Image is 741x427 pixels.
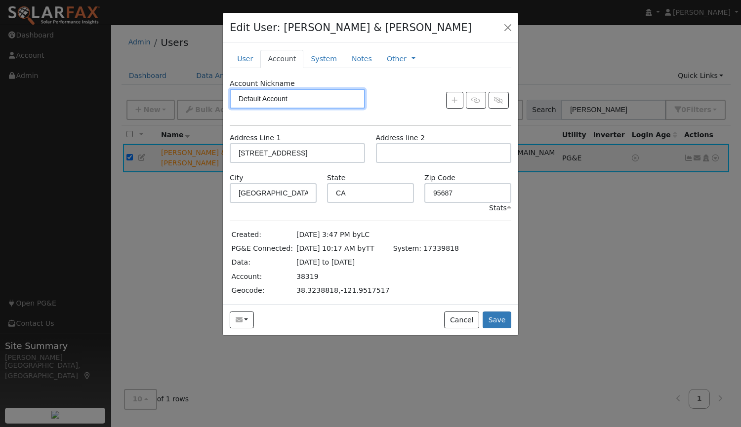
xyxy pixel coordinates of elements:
span: Lilliana Cruz [361,231,370,238]
label: Account Nickname [230,78,295,89]
td: Geocode: [230,283,294,297]
span: Tim Tedder [366,244,374,252]
td: System: 17339818 [391,242,460,256]
td: [DATE] 3:47 PM by [294,228,391,242]
td: Data: [230,256,294,270]
td: [DATE] 10:17 AM by [294,242,391,256]
td: 38319 [294,270,391,283]
label: City [230,173,244,183]
td: Created: [230,228,294,242]
label: Address Line 1 [230,133,281,143]
a: System [303,50,344,68]
a: Other [387,54,407,64]
label: Address line 2 [376,133,425,143]
button: Create New Account [446,92,463,109]
button: Cancel [444,311,479,328]
td: 38.3238818,-121.9517517 [294,283,391,297]
label: Zip Code [424,173,455,183]
label: State [327,173,345,183]
a: Notes [344,50,379,68]
td: PG&E Connected: [230,242,294,256]
button: Save [483,311,511,328]
button: kevindewayne33@gmail.com [230,311,254,328]
td: Account: [230,270,294,283]
h4: Edit User: [PERSON_NAME] & [PERSON_NAME] [230,20,472,36]
button: Link Account [466,92,486,109]
span: [DATE] to [DATE] [296,258,355,266]
a: Account [260,50,303,68]
a: User [230,50,260,68]
button: Unlink Account [489,92,509,109]
div: Stats [489,203,511,213]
